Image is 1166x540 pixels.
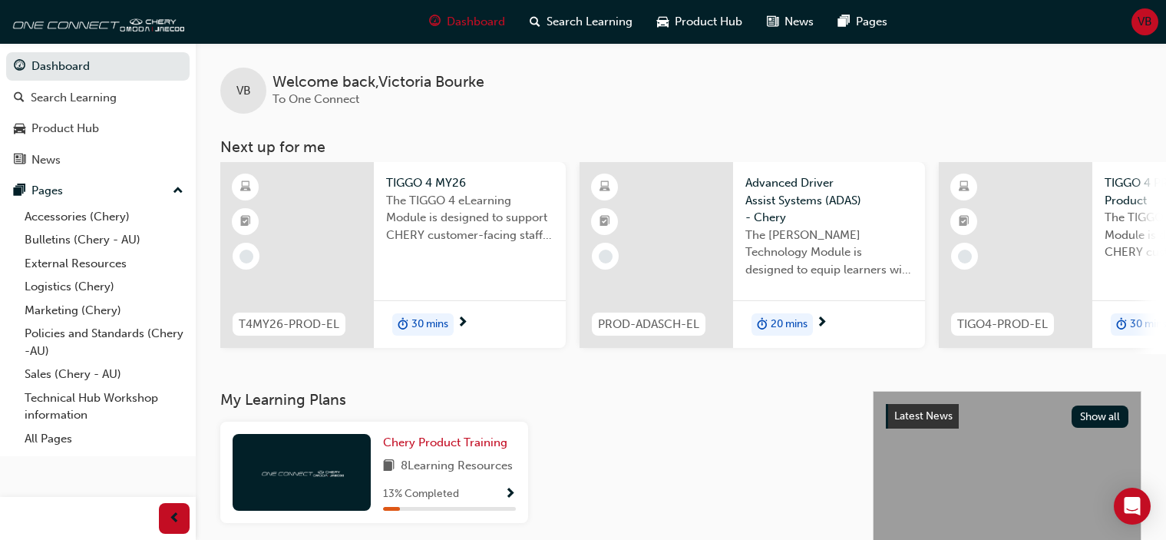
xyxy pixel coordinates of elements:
[14,184,25,198] span: pages-icon
[6,114,190,143] a: Product Hub
[1116,315,1127,335] span: duration-icon
[259,465,344,479] img: oneconnect
[18,252,190,276] a: External Resources
[386,192,553,244] span: The TIGGO 4 eLearning Module is designed to support CHERY customer-facing staff with the product ...
[767,12,778,31] span: news-icon
[6,52,190,81] a: Dashboard
[957,316,1048,333] span: TIGO4-PROD-EL
[675,13,742,31] span: Product Hub
[411,316,448,333] span: 30 mins
[1138,13,1152,31] span: VB
[383,436,507,449] span: Chery Product Training
[757,315,768,335] span: duration-icon
[196,138,1166,156] h3: Next up for me
[504,488,516,502] span: Show Progress
[18,299,190,323] a: Marketing (Chery)
[8,6,184,37] img: oneconnect
[18,275,190,299] a: Logistics (Chery)
[598,316,699,333] span: PROD-ADASCH-EL
[745,227,913,279] span: The [PERSON_NAME] Technology Module is designed to equip learners with essential knowledge about ...
[1114,488,1151,525] div: Open Intercom Messenger
[958,250,972,263] span: learningRecordVerb_NONE-icon
[401,457,513,476] span: 8 Learning Resources
[14,154,25,167] span: news-icon
[547,13,633,31] span: Search Learning
[784,13,814,31] span: News
[383,434,514,452] a: Chery Product Training
[14,60,25,74] span: guage-icon
[894,409,953,422] span: Latest News
[6,177,190,205] button: Pages
[31,182,63,200] div: Pages
[838,12,850,31] span: pages-icon
[273,92,359,106] span: To One Connect
[745,174,913,227] span: Advanced Driver Assist Systems (ADAS) - Chery
[959,212,969,232] span: booktick-icon
[886,404,1128,429] a: Latest NewsShow all
[383,457,395,476] span: book-icon
[273,74,484,91] span: Welcome back , Victoria Bourke
[856,13,887,31] span: Pages
[386,174,553,192] span: TIGGO 4 MY26
[1072,406,1129,428] button: Show all
[1131,8,1158,35] button: VB
[18,228,190,252] a: Bulletins (Chery - AU)
[599,250,613,263] span: learningRecordVerb_NONE-icon
[220,391,848,409] h3: My Learning Plans
[18,427,190,451] a: All Pages
[31,89,117,107] div: Search Learning
[18,205,190,229] a: Accessories (Chery)
[239,250,253,263] span: learningRecordVerb_NONE-icon
[14,122,25,136] span: car-icon
[600,212,610,232] span: booktick-icon
[6,84,190,112] a: Search Learning
[6,49,190,177] button: DashboardSearch LearningProduct HubNews
[398,315,408,335] span: duration-icon
[580,162,925,348] a: PROD-ADASCH-ELAdvanced Driver Assist Systems (ADAS) - CheryThe [PERSON_NAME] Technology Module is...
[18,363,190,386] a: Sales (Chery - AU)
[239,316,339,333] span: T4MY26-PROD-EL
[600,177,610,197] span: learningResourceType_ELEARNING-icon
[18,322,190,363] a: Policies and Standards (Chery -AU)
[240,177,251,197] span: learningResourceType_ELEARNING-icon
[417,6,517,38] a: guage-iconDashboard
[530,12,540,31] span: search-icon
[429,12,441,31] span: guage-icon
[173,181,183,201] span: up-icon
[169,509,180,528] span: prev-icon
[657,12,669,31] span: car-icon
[517,6,645,38] a: search-iconSearch Learning
[826,6,900,38] a: pages-iconPages
[816,316,827,330] span: next-icon
[31,151,61,169] div: News
[645,6,755,38] a: car-iconProduct Hub
[771,316,808,333] span: 20 mins
[457,316,468,330] span: next-icon
[14,91,25,105] span: search-icon
[236,82,251,100] span: VB
[31,120,99,137] div: Product Hub
[959,177,969,197] span: learningResourceType_ELEARNING-icon
[755,6,826,38] a: news-iconNews
[220,162,566,348] a: T4MY26-PROD-ELTIGGO 4 MY26The TIGGO 4 eLearning Module is designed to support CHERY customer-faci...
[18,386,190,427] a: Technical Hub Workshop information
[240,212,251,232] span: booktick-icon
[6,146,190,174] a: News
[504,485,516,504] button: Show Progress
[383,485,459,503] span: 13 % Completed
[447,13,505,31] span: Dashboard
